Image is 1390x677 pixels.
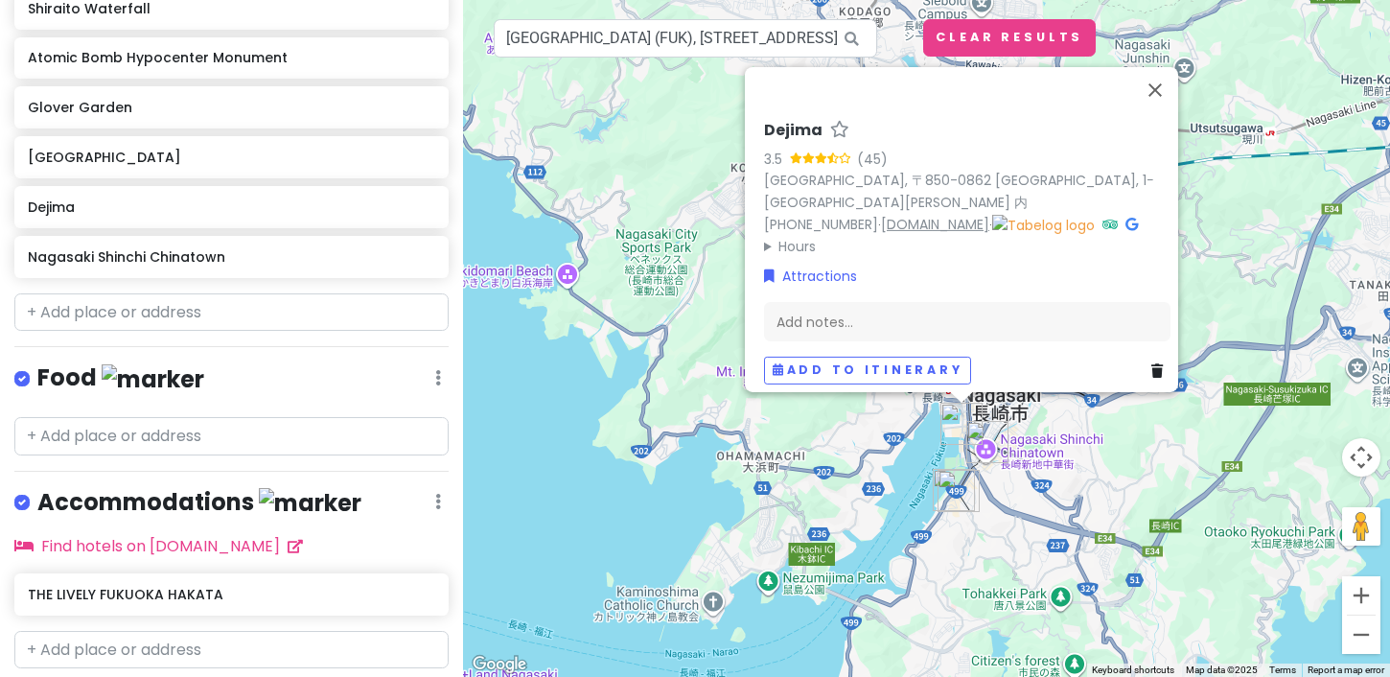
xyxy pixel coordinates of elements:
[28,198,435,216] h6: Dejima
[764,302,1170,342] div: Add notes...
[1342,438,1380,477] button: Map camera controls
[494,19,877,58] input: Search a place
[14,293,449,332] input: + Add place or address
[1308,665,1384,675] a: Report a map error
[14,417,449,455] input: + Add place or address
[764,171,1154,212] a: [GEOGRAPHIC_DATA], 〒850-0862 [GEOGRAPHIC_DATA], 1−[GEOGRAPHIC_DATA][PERSON_NAME] 内
[923,19,1096,57] button: Clear Results
[830,121,849,141] a: Star place
[764,357,971,385] button: Add to itinerary
[28,248,435,266] h6: Nagasaki Shinchi Chinatown
[28,586,435,603] h6: THE LIVELY FUKUOKA HAKATA
[857,149,888,170] div: (45)
[1342,616,1380,654] button: Zoom out
[1186,665,1258,675] span: Map data ©2025
[1102,218,1118,231] i: Tripadvisor
[1151,361,1170,382] a: Delete place
[992,215,1095,236] img: Tabelog
[764,121,822,141] h6: Dejima
[938,470,980,512] div: Ōura Cathedral
[1092,664,1174,677] button: Keyboard shortcuts
[37,362,204,394] h4: Food
[28,149,435,166] h6: [GEOGRAPHIC_DATA]
[1342,576,1380,615] button: Zoom in
[933,469,975,511] div: Glover Garden
[28,49,435,66] h6: Atomic Bomb Hypocenter Monument
[14,631,449,669] input: + Add place or address
[1125,218,1138,231] i: Google Maps
[14,535,303,557] a: Find hotels on [DOMAIN_NAME]
[37,487,361,519] h4: Accommodations
[966,421,1008,463] div: Nagasaki Shinchi Chinatown
[468,652,531,677] img: Google
[764,149,790,170] div: 3.5
[1269,665,1296,675] a: Terms (opens in new tab)
[764,265,857,286] a: Attractions
[764,121,1170,258] div: · ·
[102,364,204,394] img: marker
[881,215,989,234] a: [DOMAIN_NAME]
[259,488,361,518] img: marker
[940,403,983,445] div: Dejima
[468,652,531,677] a: Open this area in Google Maps (opens a new window)
[1132,67,1178,113] button: Close
[28,99,435,116] h6: Glover Garden
[764,236,1170,257] summary: Hours
[764,215,878,234] a: [PHONE_NUMBER]
[1342,507,1380,546] button: Drag Pegman onto the map to open Street View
